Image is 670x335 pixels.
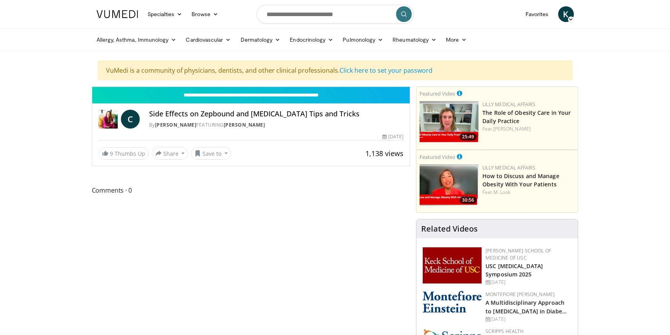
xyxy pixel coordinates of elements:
h4: Side Effects on Zepbound and [MEDICAL_DATA] Tips and Tricks [149,110,403,118]
a: The Role of Obesity Care in Your Daily Practice [482,109,571,125]
a: M. Look [493,189,511,195]
small: Featured Video [420,90,455,97]
a: Specialties [143,6,187,22]
a: Click here to set your password [340,66,433,75]
a: Allergy, Asthma, Immunology [92,32,181,48]
a: Montefiore [PERSON_NAME] [486,291,555,298]
span: 30:56 [460,197,476,204]
div: [DATE] [486,316,571,323]
a: Lilly Medical Affairs [482,101,535,108]
img: c98a6a29-1ea0-4bd5-8cf5-4d1e188984a7.png.150x105_q85_crop-smart_upscale.png [420,164,478,206]
a: Lilly Medical Affairs [482,164,535,171]
span: Comments 0 [92,185,411,195]
a: [PERSON_NAME] [224,121,265,128]
a: USC [MEDICAL_DATA] Symposium 2025 [486,262,543,278]
a: Pulmonology [338,32,388,48]
a: Browse [187,6,223,22]
a: More [441,32,471,48]
a: Rheumatology [388,32,441,48]
a: 30:56 [420,164,478,206]
a: 25:49 [420,101,478,142]
img: e1208b6b-349f-4914-9dd7-f97803bdbf1d.png.150x105_q85_crop-smart_upscale.png [420,101,478,142]
a: [PERSON_NAME] [155,121,197,128]
img: Dr. Carolynn Francavilla [99,110,118,129]
div: VuMedi is a community of physicians, dentists, and other clinical professionals. [98,61,573,80]
a: K [558,6,574,22]
a: Favorites [521,6,553,22]
div: [DATE] [382,133,403,140]
button: Share [152,147,188,160]
small: Featured Video [420,153,455,160]
a: [PERSON_NAME] School of Medicine of USC [486,247,551,261]
span: 9 [110,150,113,157]
img: 7b941f1f-d101-407a-8bfa-07bd47db01ba.png.150x105_q85_autocrop_double_scale_upscale_version-0.2.jpg [423,247,482,283]
a: 9 Thumbs Up [99,147,149,160]
a: Endocrinology [285,32,338,48]
a: Scripps Health [486,328,524,335]
div: [DATE] [486,279,571,286]
img: VuMedi Logo [97,10,138,18]
div: Feat. [482,189,575,196]
h4: Related Videos [421,224,478,234]
a: C [121,110,140,129]
a: Cardiovascular [181,32,236,48]
a: Dermatology [236,32,285,48]
a: How to Discuss and Manage Obesity With Your Patients [482,172,559,188]
div: Feat. [482,125,575,133]
span: 1,138 views [365,149,403,158]
span: 25:49 [460,133,476,140]
input: Search topics, interventions [257,5,414,24]
div: By FEATURING [149,121,403,129]
a: A Multidisciplinary Approach to [MEDICAL_DATA] in Diabe… [486,299,567,315]
img: b0142b4c-93a1-4b58-8f91-5265c282693c.png.150x105_q85_autocrop_double_scale_upscale_version-0.2.png [423,291,482,313]
a: [PERSON_NAME] [493,125,531,132]
button: Save to [191,147,231,160]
